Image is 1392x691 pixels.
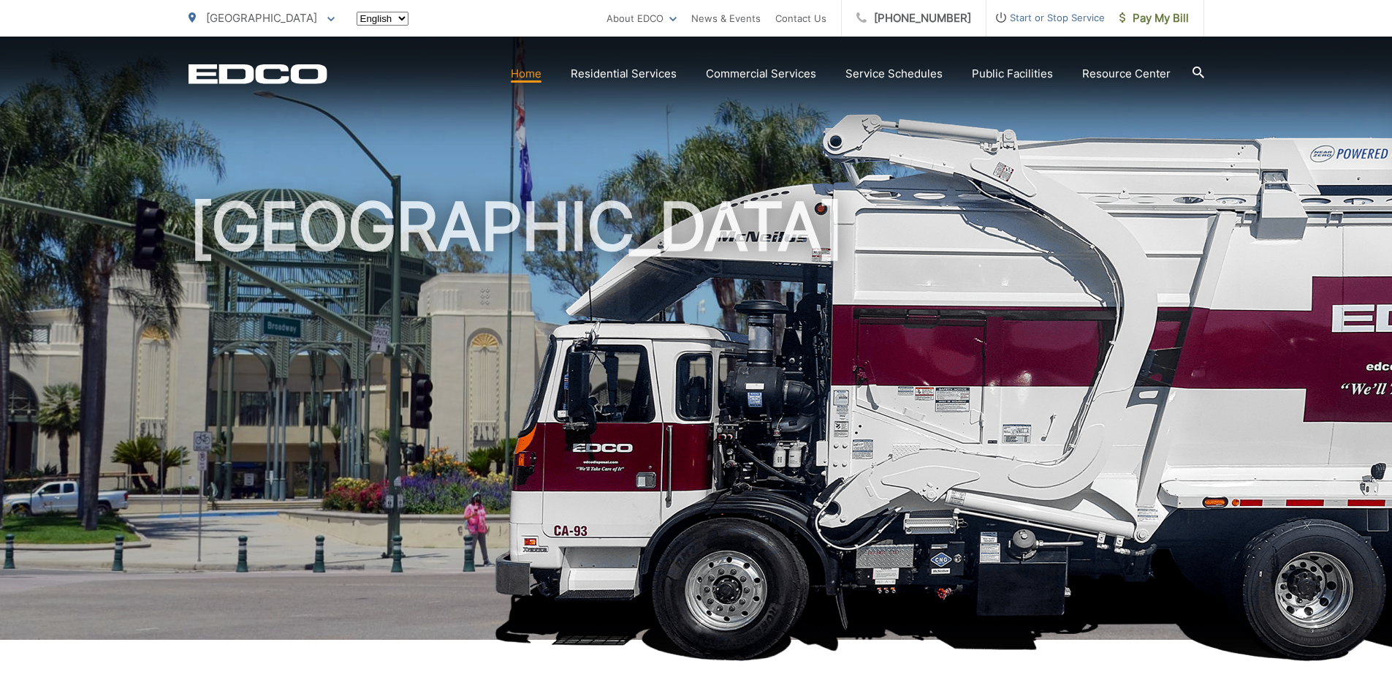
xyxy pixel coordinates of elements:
a: Contact Us [775,10,826,27]
a: Home [511,65,541,83]
a: Resource Center [1082,65,1171,83]
h1: [GEOGRAPHIC_DATA] [189,190,1204,653]
a: Public Facilities [972,65,1053,83]
span: [GEOGRAPHIC_DATA] [206,11,317,25]
select: Select a language [357,12,408,26]
a: Commercial Services [706,65,816,83]
a: About EDCO [606,10,677,27]
span: Pay My Bill [1119,10,1189,27]
a: Residential Services [571,65,677,83]
a: Service Schedules [845,65,943,83]
a: News & Events [691,10,761,27]
a: EDCD logo. Return to the homepage. [189,64,327,84]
